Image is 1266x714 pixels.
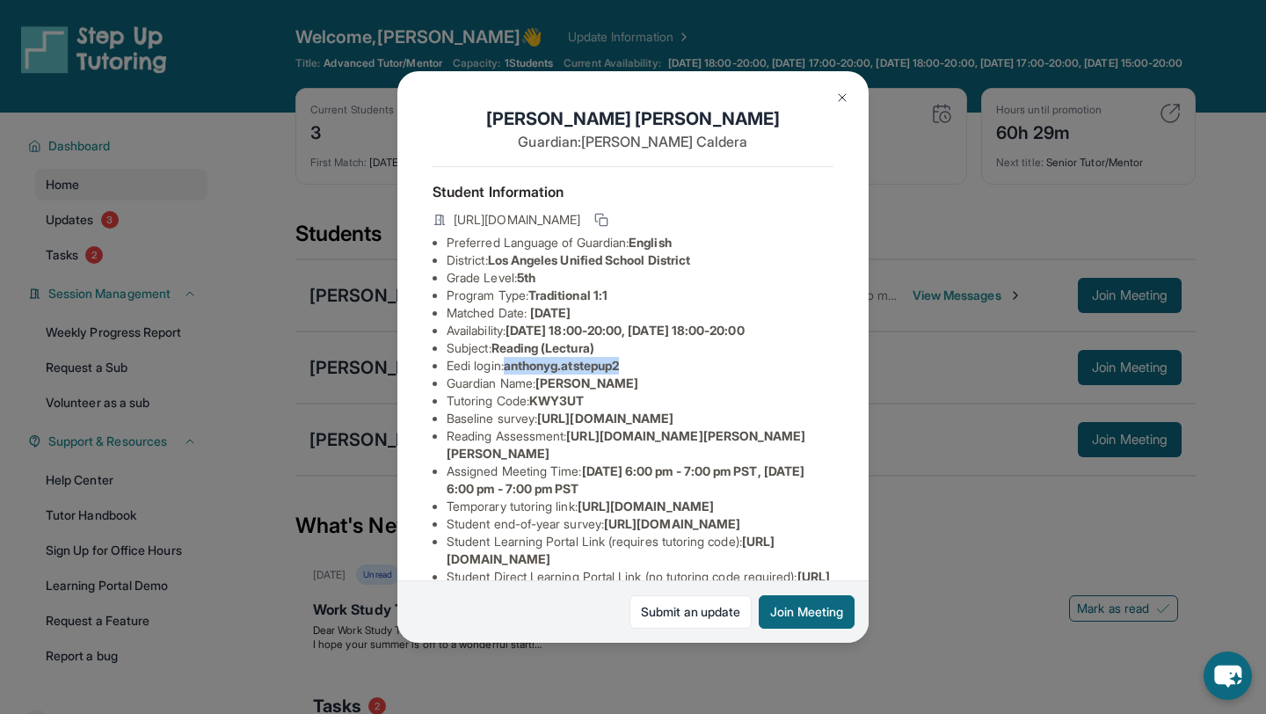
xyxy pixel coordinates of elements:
p: Guardian: [PERSON_NAME] Caldera [433,131,833,152]
li: Matched Date: [447,304,833,322]
li: District: [447,251,833,269]
li: Guardian Name : [447,375,833,392]
span: [URL][DOMAIN_NAME] [604,516,740,531]
span: [URL][DOMAIN_NAME] [537,411,673,426]
li: Tutoring Code : [447,392,833,410]
li: Student Learning Portal Link (requires tutoring code) : [447,533,833,568]
li: Temporary tutoring link : [447,498,833,515]
span: [URL][DOMAIN_NAME][PERSON_NAME][PERSON_NAME] [447,428,806,461]
li: Reading Assessment : [447,427,833,463]
span: Los Angeles Unified School District [488,252,690,267]
img: Close Icon [835,91,849,105]
span: [DATE] 18:00-20:00, [DATE] 18:00-20:00 [506,323,745,338]
li: Eedi login : [447,357,833,375]
li: Baseline survey : [447,410,833,427]
span: Traditional 1:1 [528,288,608,302]
span: [DATE] 6:00 pm - 7:00 pm PST, [DATE] 6:00 pm - 7:00 pm PST [447,463,804,496]
button: chat-button [1204,652,1252,700]
span: [URL][DOMAIN_NAME] [578,499,714,514]
span: 5th [517,270,535,285]
li: Preferred Language of Guardian: [447,234,833,251]
li: Assigned Meeting Time : [447,463,833,498]
li: Grade Level: [447,269,833,287]
span: [URL][DOMAIN_NAME] [454,211,580,229]
h4: Student Information [433,181,833,202]
span: English [629,235,672,250]
li: Program Type: [447,287,833,304]
li: Student end-of-year survey : [447,515,833,533]
button: Join Meeting [759,595,855,629]
button: Copy link [591,209,612,230]
li: Student Direct Learning Portal Link (no tutoring code required) : [447,568,833,603]
li: Subject : [447,339,833,357]
li: Availability: [447,322,833,339]
span: [DATE] [530,305,571,320]
span: [PERSON_NAME] [535,375,638,390]
a: Submit an update [629,595,752,629]
span: KWY3UT [529,393,584,408]
h1: [PERSON_NAME] [PERSON_NAME] [433,106,833,131]
span: anthonyg.atstepup2 [504,358,619,373]
span: Reading (Lectura) [491,340,594,355]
